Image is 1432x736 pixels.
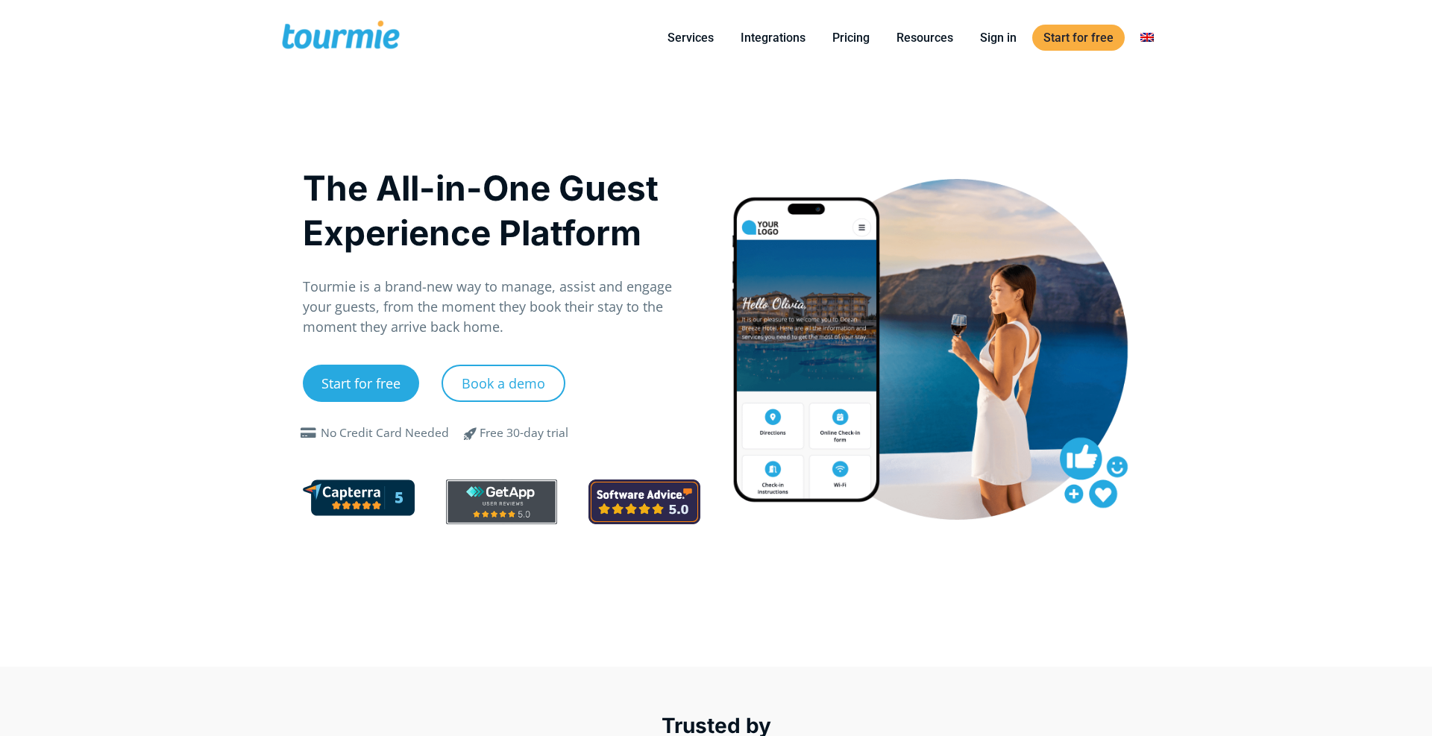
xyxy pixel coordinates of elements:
[303,277,700,337] p: Tourmie is a brand-new way to manage, assist and engage your guests, from the moment they book th...
[303,365,419,402] a: Start for free
[297,427,321,439] span: 
[969,28,1028,47] a: Sign in
[885,28,964,47] a: Resources
[442,365,565,402] a: Book a demo
[1032,25,1125,51] a: Start for free
[321,424,449,442] div: No Credit Card Needed
[656,28,725,47] a: Services
[303,166,700,255] h1: The All-in-One Guest Experience Platform
[453,424,489,442] span: 
[729,28,817,47] a: Integrations
[480,424,568,442] div: Free 30-day trial
[821,28,881,47] a: Pricing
